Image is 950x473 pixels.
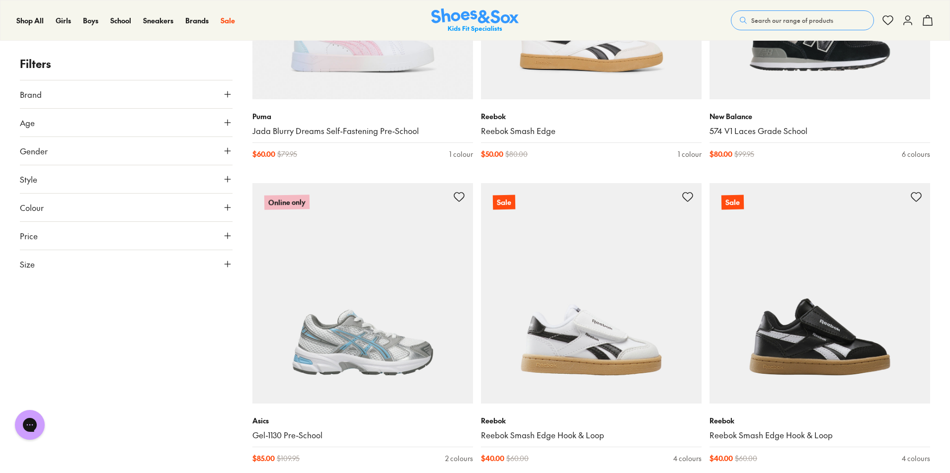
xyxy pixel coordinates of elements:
[20,202,44,213] span: Colour
[20,230,38,242] span: Price
[751,16,833,25] span: Search our range of products
[734,149,754,159] span: $ 99.95
[710,111,930,122] p: New Balance
[481,453,504,464] span: $ 40.00
[431,8,519,33] a: Shoes & Sox
[481,111,702,122] p: Reebok
[252,430,473,441] a: Gel-1130 Pre-School
[902,149,930,159] div: 6 colours
[252,183,473,404] a: Online only
[481,430,702,441] a: Reebok Smash Edge Hook & Loop
[221,15,235,25] span: Sale
[431,8,519,33] img: SNS_Logo_Responsive.svg
[710,453,733,464] span: $ 40.00
[252,415,473,426] p: Asics
[20,173,37,185] span: Style
[20,258,35,270] span: Size
[673,453,702,464] div: 4 colours
[20,56,233,72] p: Filters
[143,15,173,26] a: Sneakers
[481,415,702,426] p: Reebok
[277,149,297,159] span: $ 79.95
[20,109,233,136] button: Age
[710,183,930,404] a: Sale
[20,88,42,100] span: Brand
[20,165,233,193] button: Style
[20,137,233,165] button: Gender
[143,15,173,25] span: Sneakers
[83,15,98,25] span: Boys
[16,15,44,25] span: Shop All
[10,406,50,443] iframe: Gorgias live chat messenger
[445,453,473,464] div: 2 colours
[110,15,131,25] span: School
[505,149,528,159] span: $ 80.00
[481,126,702,136] a: Reebok Smash Edge
[252,126,473,136] a: Jada Blurry Dreams Self-Fastening Pre-School
[252,149,275,159] span: $ 60.00
[20,145,48,157] span: Gender
[20,250,233,278] button: Size
[252,111,473,122] p: Puma
[83,15,98,26] a: Boys
[20,117,35,129] span: Age
[449,149,473,159] div: 1 colour
[481,149,503,159] span: $ 50.00
[264,195,310,210] p: Online only
[20,80,233,108] button: Brand
[56,15,71,26] a: Girls
[221,15,235,26] a: Sale
[902,453,930,464] div: 4 colours
[710,430,930,441] a: Reebok Smash Edge Hook & Loop
[710,149,732,159] span: $ 80.00
[721,195,744,210] p: Sale
[110,15,131,26] a: School
[16,15,44,26] a: Shop All
[20,194,233,221] button: Colour
[185,15,209,26] a: Brands
[481,183,702,404] a: Sale
[710,415,930,426] p: Reebok
[731,10,874,30] button: Search our range of products
[506,453,529,464] span: $ 60.00
[710,126,930,136] a: 574 V1 Laces Grade School
[185,15,209,25] span: Brands
[678,149,702,159] div: 1 colour
[735,453,757,464] span: $ 60.00
[493,195,515,210] p: Sale
[252,453,275,464] span: $ 85.00
[56,15,71,25] span: Girls
[20,222,233,250] button: Price
[277,453,300,464] span: $ 109.95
